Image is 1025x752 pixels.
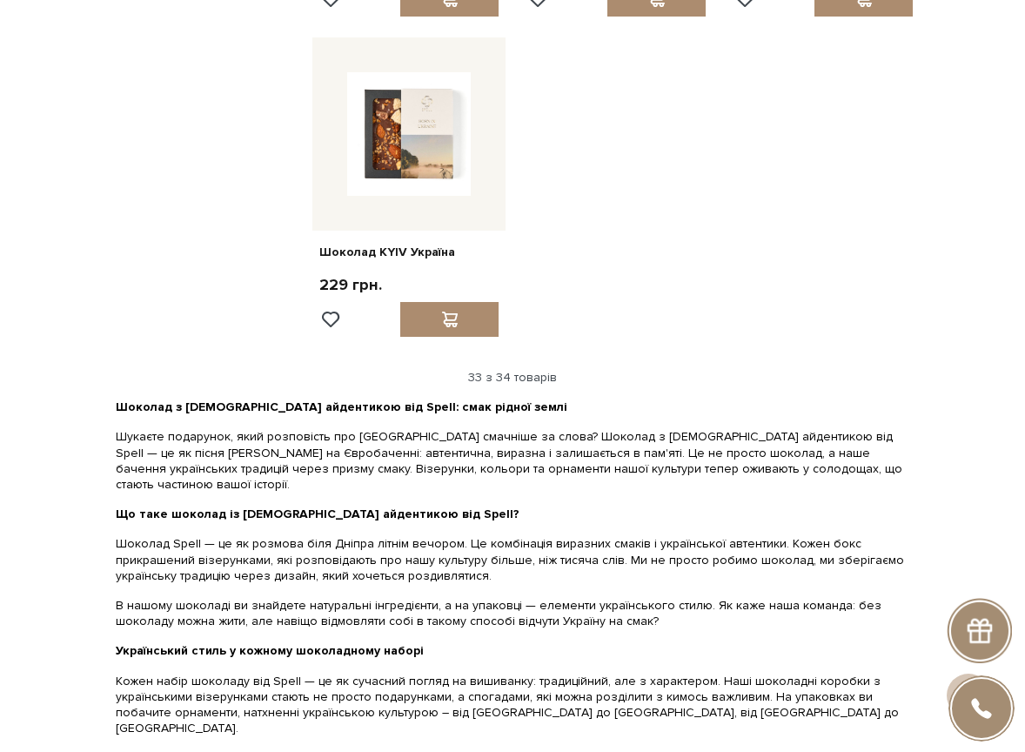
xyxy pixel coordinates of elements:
img: Шоколад KYIV Україна [347,72,471,196]
p: Кожен набір шоколаду від Spell — це як сучасний погляд на вишиванку: традиційний, але з характеро... [116,674,909,737]
a: Шоколад KYIV Україна [319,245,499,260]
p: Шоколад Spell — це як розмова біля Дніпра літнім вечором. Це комбінація виразних смаків і українс... [116,536,909,584]
b: Український стиль у кожному шоколадному наборі [116,643,424,658]
p: В нашому шоколаді ви знайдете натуральні інгредієнти, а на упаковці — елементи українського стилю... [116,598,909,629]
p: Шукаєте подарунок, який розповість про [GEOGRAPHIC_DATA] смачніше за слова? Шоколад з [DEMOGRAPHI... [116,429,909,493]
b: Шоколад з [DEMOGRAPHIC_DATA] айдентикою від Spell: смак рідної землі [116,399,567,414]
div: 33 з 34 товарів [98,370,927,386]
b: Що таке шоколад із [DEMOGRAPHIC_DATA] айдентикою від Spell? [116,507,519,521]
p: 229 грн. [319,275,382,295]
